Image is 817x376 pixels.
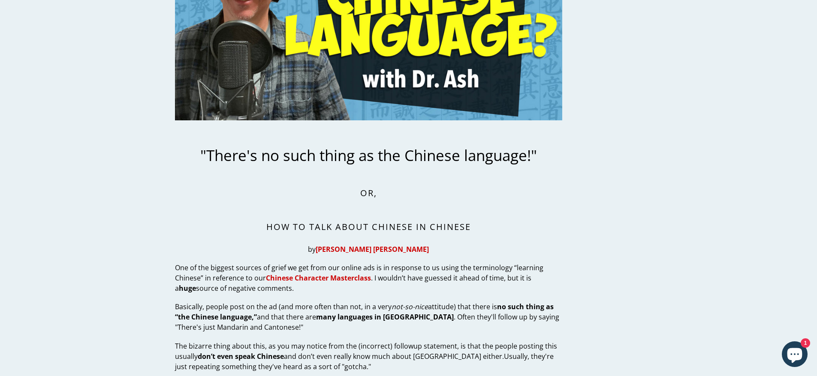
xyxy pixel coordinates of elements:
[175,273,531,293] span: . I wouldn’t have guessed it ahead of time, but it is a source of negative comments.
[360,187,377,199] span: Or,
[316,312,454,322] strong: many languages in [GEOGRAPHIC_DATA]
[175,341,557,371] span: The bizarre thing about this, as you may notice from the (incorrect) followup statement, is that ...
[779,341,810,369] inbox-online-store-chat: Shopify online store chat
[179,283,196,293] strong: huge
[175,302,554,322] strong: no such thing as “the Chinese language,”
[266,221,471,233] span: How to talk about Chinese in Chinese
[175,263,543,283] span: One of the biggest sources of grief we get from our online ads is in response to us using the ter...
[308,245,429,254] span: by
[392,302,428,311] em: not-so-nice
[266,273,371,283] a: Chinese Character Masterclass
[175,302,559,332] span: Basically, people post on the ad (and more often than not, in a very attitude) that there is and ...
[316,245,429,254] a: [PERSON_NAME] [PERSON_NAME]
[200,145,537,165] span: "There's no such thing as the Chinese language!"
[198,352,284,361] strong: don’t even speak Chinese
